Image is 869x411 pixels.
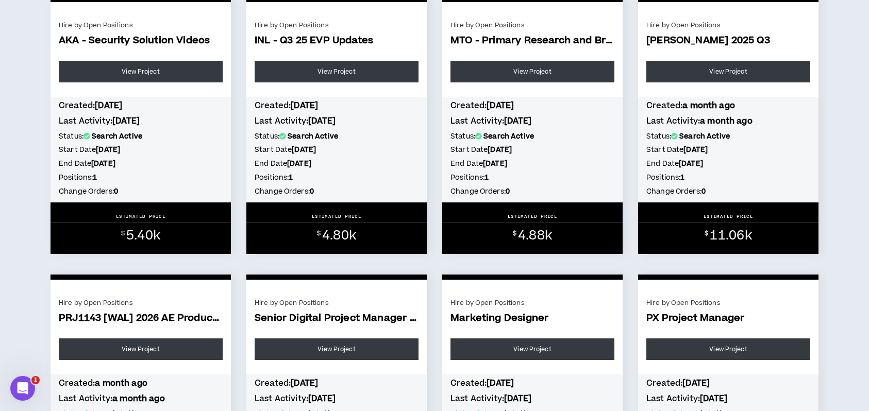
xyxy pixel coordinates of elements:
b: [DATE] [683,145,708,155]
b: Search Active [483,131,534,142]
b: 1 [289,173,293,183]
b: 1 [680,173,684,183]
h5: Status: [255,131,419,142]
h5: End Date [646,158,810,169]
b: Search Active [92,131,142,142]
span: PX Project Manager [646,313,810,324]
span: INL - Q3 25 EVP Updates [255,35,419,47]
div: Hire by Open Positions [450,21,614,30]
p: ESTIMATED PRICE [508,213,558,219]
p: ESTIMATED PRICE [116,213,166,219]
h4: Created: [646,100,810,111]
h5: Status: [59,131,223,142]
div: Hire by Open Positions [59,21,223,30]
h4: Created: [450,100,614,111]
b: [DATE] [682,378,710,389]
h4: Last Activity: [59,393,223,404]
span: PRJ1143 [WAL] 2026 AE Production [59,313,223,324]
h4: Created: [59,100,223,111]
span: 4.88k [518,227,552,245]
b: 1 [93,173,97,183]
b: [DATE] [291,100,318,111]
div: Hire by Open Positions [255,298,419,307]
sup: $ [705,229,708,238]
a: View Project [59,61,223,82]
div: Hire by Open Positions [646,21,810,30]
h5: Positions: [59,172,223,183]
div: Hire by Open Positions [450,298,614,307]
p: ESTIMATED PRICE [704,213,754,219]
span: 11.06k [710,227,751,245]
p: ESTIMATED PRICE [312,213,362,219]
b: [DATE] [96,145,120,155]
b: [DATE] [287,159,311,169]
h4: Last Activity: [255,115,419,127]
h4: Created: [255,100,419,111]
span: Senior Digital Project Manager > Anthem Video ... [255,313,419,324]
h4: Created: [646,378,810,389]
b: [DATE] [112,115,140,127]
h5: End Date [59,158,223,169]
sup: $ [513,229,516,238]
b: 0 [506,186,510,197]
b: [DATE] [291,378,318,389]
h4: Last Activity: [255,393,419,404]
iframe: Intercom live chat [10,376,35,401]
b: [DATE] [292,145,316,155]
a: View Project [450,338,614,360]
b: [DATE] [95,100,122,111]
div: Hire by Open Positions [255,21,419,30]
h4: Created: [255,378,419,389]
h5: Change Orders: [450,186,614,197]
div: Hire by Open Positions [59,298,223,307]
a: View Project [450,61,614,82]
h5: Change Orders: [646,186,810,197]
b: [DATE] [487,100,514,111]
h5: Change Orders: [59,186,223,197]
span: AKA - Security Solution Videos [59,35,223,47]
b: 1 [484,173,489,183]
h4: Last Activity: [450,393,614,404]
h5: Positions: [450,172,614,183]
h5: End Date [255,158,419,169]
h5: Start Date [646,144,810,156]
b: [DATE] [91,159,115,169]
b: [DATE] [487,378,514,389]
b: [DATE] [308,115,336,127]
b: 0 [114,186,118,197]
h5: End Date [450,158,614,169]
sup: $ [121,229,125,238]
h5: Status: [450,131,614,142]
b: [DATE] [308,393,336,404]
span: 4.80k [322,227,356,245]
b: [DATE] [504,393,531,404]
h5: Positions: [646,172,810,183]
b: [DATE] [488,145,512,155]
b: a month ago [700,115,753,127]
div: Hire by Open Positions [646,298,810,307]
b: 0 [310,186,314,197]
h4: Last Activity: [450,115,614,127]
b: [DATE] [700,393,727,404]
span: 5.40k [126,227,160,245]
b: a month ago [682,100,735,111]
b: a month ago [95,378,147,389]
a: View Project [59,338,223,360]
sup: $ [317,229,321,238]
h4: Last Activity: [59,115,223,127]
b: [DATE] [679,159,703,169]
a: View Project [646,61,810,82]
h5: Start Date [255,144,419,156]
h5: Start Date [59,144,223,156]
b: 0 [701,186,706,197]
h4: Created: [59,378,223,389]
h5: Positions: [255,172,419,183]
h5: Status: [646,131,810,142]
b: a month ago [112,393,165,404]
span: MTO - Primary Research and Brand & Lifestyle S... [450,35,614,47]
h5: Start Date [450,144,614,156]
span: [PERSON_NAME] 2025 Q3 [646,35,810,47]
h4: Created: [450,378,614,389]
h4: Last Activity: [646,115,810,127]
a: View Project [255,338,419,360]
